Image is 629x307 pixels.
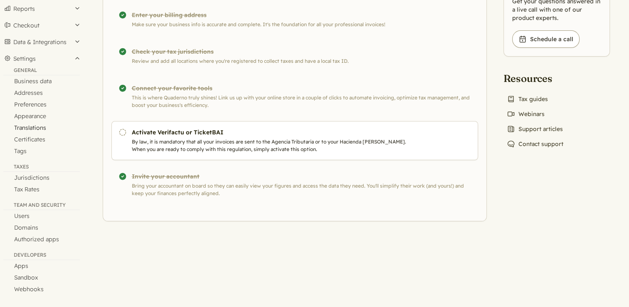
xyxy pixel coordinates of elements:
div: Developers [3,252,80,260]
div: General [3,67,80,75]
p: By law, it is mandatory that all your invoices are sent to the Agencia Tributaria or to your Haci... [132,138,415,153]
a: Support articles [503,123,566,135]
a: Schedule a call [512,30,580,48]
a: Tax guides [503,93,551,105]
h2: Resources [503,72,567,85]
a: Webinars [503,108,548,120]
div: Taxes [3,163,80,172]
a: Activate Verifactu or TicketBAI By law, it is mandatory that all your invoices are sent to the Ag... [111,121,478,160]
a: Contact support [503,138,567,150]
h3: Activate Verifactu or TicketBAI [132,128,415,136]
div: Team and security [3,202,80,210]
